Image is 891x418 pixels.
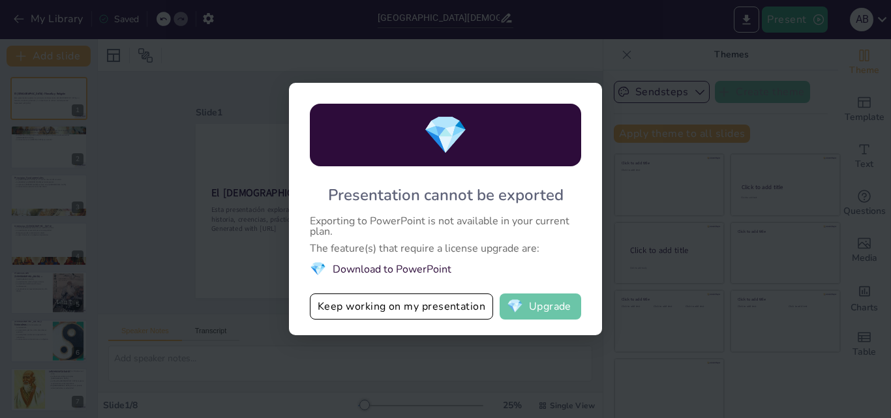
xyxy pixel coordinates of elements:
li: Download to PowerPoint [310,260,581,278]
div: Presentation cannot be exported [328,185,564,205]
button: diamondUpgrade [500,293,581,320]
span: diamond [423,110,468,160]
span: diamond [310,260,326,278]
div: Exporting to PowerPoint is not available in your current plan. [310,216,581,237]
span: diamond [507,300,523,313]
button: Keep working on my presentation [310,293,493,320]
div: The feature(s) that require a license upgrade are: [310,243,581,254]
